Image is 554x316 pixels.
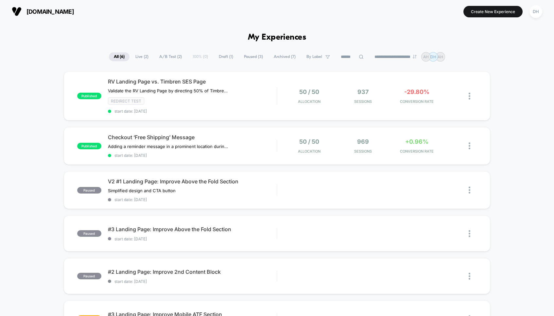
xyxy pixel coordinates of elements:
[463,6,523,17] button: Create New Experience
[108,226,277,232] span: #3 Landing Page: Improve Above the Fold Section
[108,144,229,149] span: Adding a reminder message in a prominent location during checkout will remind users that they’ve ...
[405,138,428,145] span: +0.96%
[77,187,101,194] span: paused
[357,88,369,95] span: 937
[77,273,101,279] span: paused
[248,33,306,42] h1: My Experiences
[108,269,277,275] span: #2 Landing Page: Improve 2nd Content Block
[430,54,436,59] p: DH
[77,230,101,237] span: paused
[469,187,470,194] img: close
[108,78,277,85] span: RV Landing Page vs. Timbren SES Page
[413,55,417,59] img: end
[469,230,470,237] img: close
[269,52,301,61] span: Archived ( 7 )
[26,8,74,15] span: [DOMAIN_NAME]
[438,54,443,59] p: AH
[469,93,470,100] img: close
[154,52,187,61] span: A/B Test ( 2 )
[214,52,238,61] span: Draft ( 1 )
[357,138,369,145] span: 969
[306,54,322,59] span: By Label
[10,6,76,17] button: [DOMAIN_NAME]
[239,52,268,61] span: Paused ( 3 )
[108,197,277,202] span: start date: [DATE]
[109,52,130,61] span: All ( 6 )
[298,99,320,104] span: Allocation
[108,236,277,241] span: start date: [DATE]
[108,88,229,93] span: Validate the RV Landing Page by directing 50% of Timbren SES traffic﻿ to it.
[423,54,429,59] p: AH
[391,149,442,154] span: CONVERSION RATE
[108,109,277,114] span: start date: [DATE]
[108,279,277,284] span: start date: [DATE]
[108,188,176,193] span: Simplified design and CTA button
[108,97,144,105] span: Redirect Test
[469,142,470,149] img: close
[108,153,277,158] span: start date: [DATE]
[529,5,542,18] div: DH
[404,88,429,95] span: -29.80%
[469,273,470,280] img: close
[338,149,388,154] span: Sessions
[299,138,319,145] span: 50 / 50
[12,7,22,16] img: Visually logo
[130,52,153,61] span: Live ( 2 )
[391,99,442,104] span: CONVERSION RATE
[108,134,277,140] span: Checkout ‘Free Shipping’ Message
[299,88,319,95] span: 50 / 50
[528,5,544,18] button: DH
[298,149,320,154] span: Allocation
[108,178,277,185] span: V2 #1 Landing Page: Improve Above the Fold Section
[77,93,101,99] span: published
[338,99,388,104] span: Sessions
[77,143,101,149] span: published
